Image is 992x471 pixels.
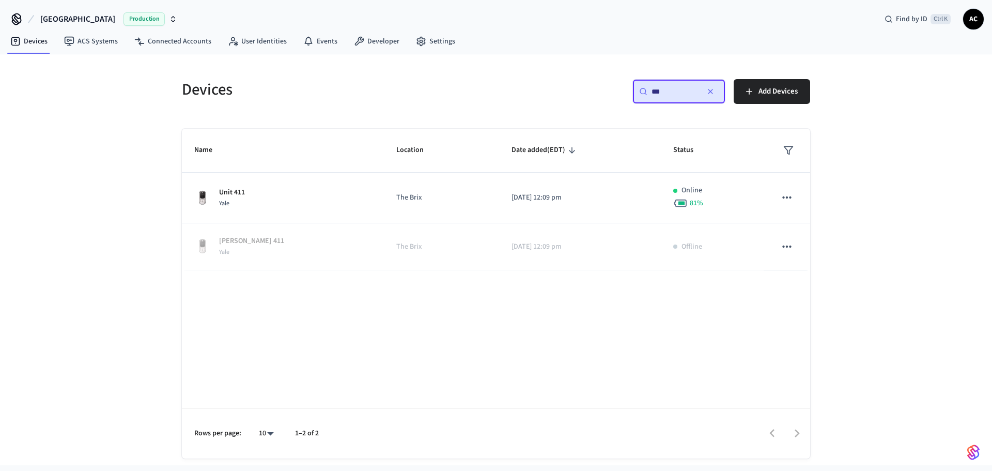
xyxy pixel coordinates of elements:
[681,185,702,196] p: Online
[219,236,284,247] p: [PERSON_NAME] 411
[734,79,810,104] button: Add Devices
[295,428,319,439] p: 1–2 of 2
[194,428,241,439] p: Rows per page:
[194,190,211,206] img: Yale Assure Touchscreen Wifi Smart Lock, Satin Nickel, Front
[876,10,959,28] div: Find by IDCtrl K
[512,241,648,252] p: [DATE] 12:09 pm
[396,142,437,158] span: Location
[896,14,927,24] span: Find by ID
[673,142,707,158] span: Status
[690,198,703,208] span: 81 %
[396,192,487,203] p: The Brix
[219,248,229,256] span: Yale
[40,13,115,25] span: [GEOGRAPHIC_DATA]
[123,12,165,26] span: Production
[963,9,984,29] button: AC
[56,32,126,51] a: ACS Systems
[295,32,346,51] a: Events
[964,10,983,28] span: AC
[346,32,408,51] a: Developer
[967,444,980,461] img: SeamLogoGradient.69752ec5.svg
[758,85,798,98] span: Add Devices
[194,142,226,158] span: Name
[408,32,463,51] a: Settings
[194,238,211,255] img: Yale Assure Touchscreen Wifi Smart Lock, Satin Nickel, Front
[126,32,220,51] a: Connected Accounts
[512,142,579,158] span: Date added(EDT)
[931,14,951,24] span: Ctrl K
[2,32,56,51] a: Devices
[219,199,229,208] span: Yale
[219,187,245,198] p: Unit 411
[681,241,702,252] p: Offline
[182,129,810,270] table: sticky table
[182,79,490,100] h5: Devices
[396,241,487,252] p: The Brix
[512,192,648,203] p: [DATE] 12:09 pm
[220,32,295,51] a: User Identities
[254,426,278,441] div: 10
